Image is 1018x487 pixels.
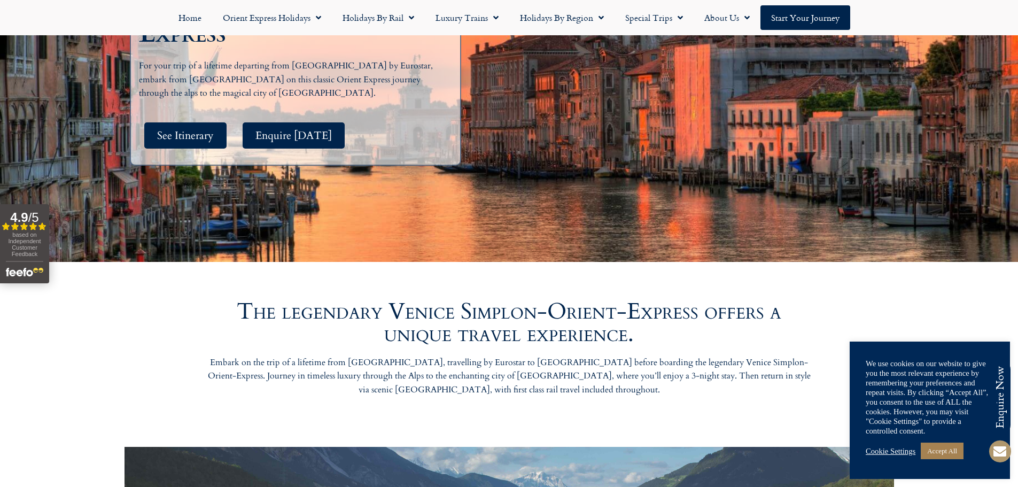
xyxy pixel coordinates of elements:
[212,5,332,30] a: Orient Express Holidays
[921,443,963,459] a: Accept All
[144,122,227,149] a: See Itinerary
[509,5,615,30] a: Holidays by Region
[615,5,694,30] a: Special Trips
[255,129,332,142] span: Enquire [DATE]
[243,122,345,149] a: Enquire [DATE]
[760,5,850,30] a: Start your Journey
[205,356,814,397] p: Embark on the trip of a lifetime from [GEOGRAPHIC_DATA], travelling by Eurostar to [GEOGRAPHIC_DA...
[139,59,444,101] p: For your trip of a lifetime departing from [GEOGRAPHIC_DATA] by Eurostar, embark from [GEOGRAPHIC...
[5,5,1013,30] nav: Menu
[866,446,915,456] a: Cookie Settings
[168,5,212,30] a: Home
[694,5,760,30] a: About Us
[157,129,214,142] span: See Itinerary
[205,300,814,345] h2: The legendary Venice Simplon-Orient-Express offers a unique travel experience.
[332,5,425,30] a: Holidays by Rail
[425,5,509,30] a: Luxury Trains
[866,359,994,436] div: We use cookies on our website to give you the most relevant experience by remembering your prefer...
